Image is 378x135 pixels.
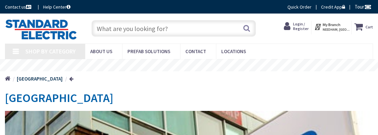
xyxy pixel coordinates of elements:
span: Contact [185,48,206,54]
span: Login / Register [293,21,309,31]
strong: My Branch [323,22,340,27]
span: Tour [355,4,371,10]
img: Standard Electric [5,19,77,40]
span: Shop By Category [25,48,76,55]
a: Contact us [5,4,33,10]
div: My Branch NEEDHAM, [GEOGRAPHIC_DATA] [314,21,349,33]
a: Help Center [43,4,70,10]
span: NEEDHAM, [GEOGRAPHIC_DATA] [323,27,351,32]
span: About Us [90,48,112,54]
a: Credit App [321,4,345,10]
span: Locations [221,48,246,54]
span: Prefab Solutions [127,48,170,54]
input: What are you looking for? [92,20,256,37]
span: [GEOGRAPHIC_DATA] [5,90,113,105]
strong: Cart [365,21,373,33]
rs-layer: Coronavirus: Our Commitment to Our Employees and Customers [91,62,287,69]
a: Login / Register [284,21,309,32]
a: Quick Order [287,4,311,10]
a: Cart [354,21,373,33]
strong: [GEOGRAPHIC_DATA] [17,76,63,82]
